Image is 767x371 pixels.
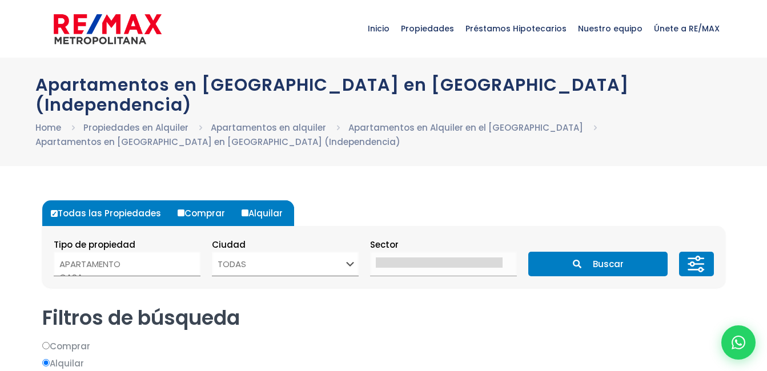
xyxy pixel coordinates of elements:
img: remax-metropolitana-logo [54,12,162,46]
span: Únete a RE/MAX [648,11,725,46]
option: CASA [59,271,186,284]
span: Sector [370,239,399,251]
span: Ciudad [212,239,246,251]
a: Apartamentos en [GEOGRAPHIC_DATA] en [GEOGRAPHIC_DATA] (Independencia) [35,136,400,148]
span: Nuestro equipo [572,11,648,46]
input: Alquilar [242,209,248,216]
h1: Apartamentos en [GEOGRAPHIC_DATA] en [GEOGRAPHIC_DATA] (Independencia) [35,75,732,115]
input: Comprar [178,209,184,216]
span: Tipo de propiedad [54,239,135,251]
span: Préstamos Hipotecarios [460,11,572,46]
option: APARTAMENTO [59,257,186,271]
a: Home [35,122,61,134]
label: Todas las Propiedades [48,200,172,226]
button: Buscar [528,252,668,276]
a: Apartamentos en Alquiler en el [GEOGRAPHIC_DATA] [348,122,583,134]
input: Comprar [42,342,50,349]
h2: Filtros de búsqueda [42,305,725,330]
label: Alquilar [42,356,725,370]
a: Propiedades en Alquiler [83,122,188,134]
span: Propiedades [395,11,460,46]
label: Comprar [42,339,725,353]
label: Comprar [175,200,236,226]
span: Inicio [362,11,395,46]
input: Alquilar [42,359,50,366]
input: Todas las Propiedades [51,210,58,217]
label: Alquilar [239,200,294,226]
a: Apartamentos en alquiler [211,122,326,134]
